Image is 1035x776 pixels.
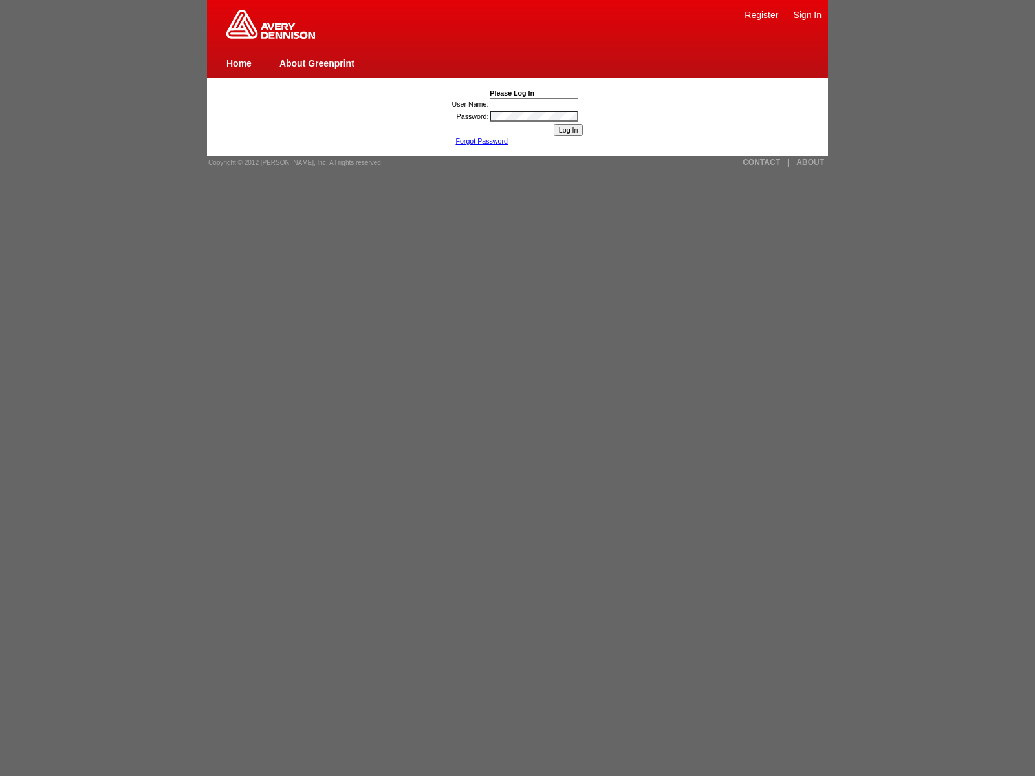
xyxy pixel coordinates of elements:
input: Log In [554,124,583,136]
a: Forgot Password [455,137,508,145]
a: Register [745,10,778,20]
a: ABOUT [796,158,824,167]
label: User Name: [452,100,489,108]
img: Home [226,10,315,39]
b: Please Log In [490,89,534,97]
a: CONTACT [743,158,780,167]
a: Home [226,58,252,69]
label: Password: [457,113,489,120]
a: Sign In [793,10,822,20]
a: About Greenprint [279,58,354,69]
span: Copyright © 2012 [PERSON_NAME], Inc. All rights reserved. [208,159,383,166]
a: Greenprint [226,32,315,40]
a: | [787,158,789,167]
